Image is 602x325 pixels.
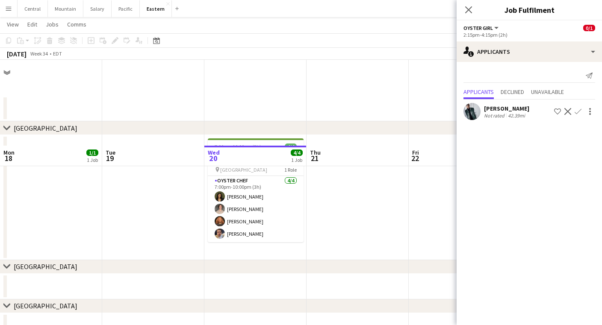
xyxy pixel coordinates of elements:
div: [GEOGRAPHIC_DATA] [14,302,77,310]
span: Mon [3,149,15,156]
button: Eastern [140,0,172,17]
app-job-card: 7:00pm-10:00pm (3h)4/4Talk of the Town Catering & Special Events (4245) [ATL] [GEOGRAPHIC_DATA]1 ... [208,138,304,242]
span: Fri [412,149,419,156]
button: Central [18,0,48,17]
span: 18 [2,153,15,163]
div: EDT [53,50,62,57]
span: Oyster Girl [463,25,493,31]
span: Week 34 [28,50,50,57]
span: View [7,20,19,28]
span: 21 [309,153,321,163]
div: Applicants [457,41,602,62]
a: Edit [24,19,41,30]
div: [GEOGRAPHIC_DATA] [14,262,77,271]
div: 1 Job [87,157,98,163]
div: [PERSON_NAME] [484,105,529,112]
span: 7:00pm-10:00pm (3h) [215,143,261,150]
span: Declined [501,89,524,95]
span: Thu [310,149,321,156]
a: View [3,19,22,30]
span: 4/4 [285,143,297,150]
span: Wed [208,149,220,156]
span: 19 [104,153,115,163]
span: Jobs [46,20,59,28]
div: 2:15pm-4:15pm (2h) [463,32,595,38]
button: Salary [83,0,112,17]
span: Unavailable [531,89,564,95]
div: 42.39mi [506,112,527,119]
span: Tue [106,149,115,156]
span: Comms [67,20,86,28]
h3: Job Fulfilment [457,4,602,15]
button: Mountain [48,0,83,17]
div: 1 Job [291,157,302,163]
span: Edit [27,20,37,28]
app-card-role: Oyster Chef4/47:00pm-10:00pm (3h)[PERSON_NAME][PERSON_NAME][PERSON_NAME][PERSON_NAME] [208,176,304,242]
div: [DATE] [7,50,27,58]
span: 0/1 [583,25,595,31]
div: [GEOGRAPHIC_DATA] [14,124,77,132]
a: Comms [64,19,90,30]
button: Pacific [112,0,140,17]
span: 4/4 [291,149,303,156]
span: 1 Role [284,167,297,173]
span: Applicants [463,89,494,95]
span: 20 [207,153,220,163]
span: [GEOGRAPHIC_DATA] [220,167,267,173]
div: Not rated [484,112,506,119]
span: 1/1 [86,149,98,156]
a: Jobs [42,19,62,30]
span: 22 [411,153,419,163]
button: Oyster Girl [463,25,500,31]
